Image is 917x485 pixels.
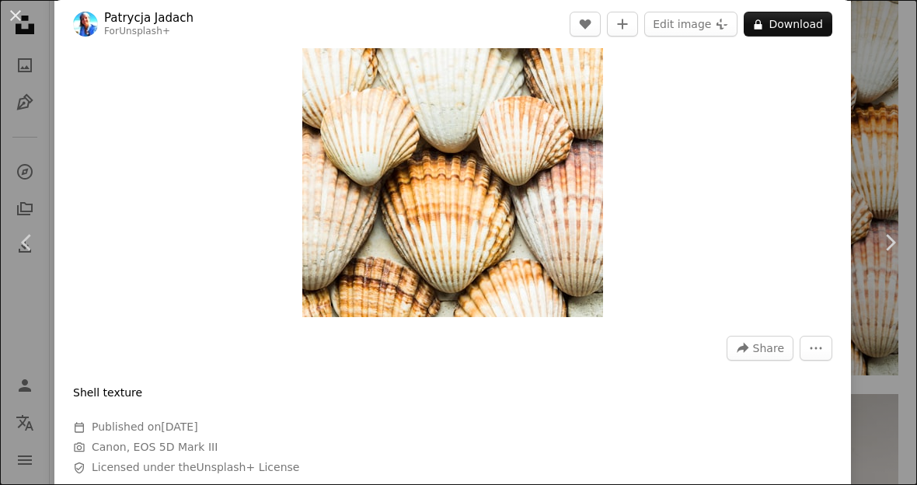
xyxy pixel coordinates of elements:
[104,26,194,38] div: For
[92,440,218,455] button: Canon, EOS 5D Mark III
[644,12,737,37] button: Edit image
[863,168,917,317] a: Next
[607,12,638,37] button: Add to Collection
[73,386,142,401] p: Shell texture
[92,460,299,476] span: Licensed under the
[744,12,832,37] button: Download
[727,336,793,361] button: Share this image
[119,26,170,37] a: Unsplash+
[92,420,198,433] span: Published on
[753,337,784,360] span: Share
[800,336,832,361] button: More Actions
[73,12,98,37] img: Go to Patrycja Jadach's profile
[197,461,300,473] a: Unsplash+ License
[104,10,194,26] a: Patrycja Jadach
[161,420,197,433] time: November 18, 2023 at 10:24:41 AM GMT
[570,12,601,37] button: Like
